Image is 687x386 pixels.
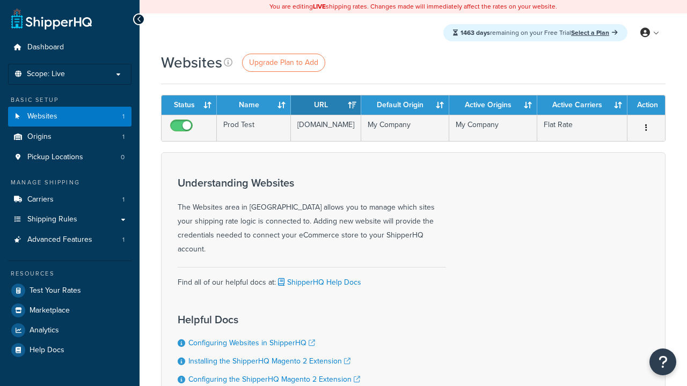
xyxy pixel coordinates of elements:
[122,112,125,121] span: 1
[217,115,291,141] td: Prod Test
[8,281,131,300] a: Test Your Rates
[121,153,125,162] span: 0
[27,70,65,79] span: Scope: Live
[122,195,125,204] span: 1
[8,147,131,167] li: Pickup Locations
[11,8,92,29] a: ShipperHQ Home
[249,57,318,68] span: Upgrade Plan to Add
[188,337,315,348] a: Configuring Websites in ShipperHQ
[217,95,291,115] th: Name: activate to sort column ascending
[27,235,92,244] span: Advanced Features
[161,52,222,73] h1: Websites
[178,177,446,256] div: The Websites area in [GEOGRAPHIC_DATA] allows you to manage which sites your shipping rate logic ...
[627,95,665,115] th: Action
[8,127,131,147] a: Origins 1
[27,112,57,121] span: Websites
[8,178,131,187] div: Manage Shipping
[8,95,131,105] div: Basic Setup
[449,95,537,115] th: Active Origins: activate to sort column ascending
[188,355,350,367] a: Installing the ShipperHQ Magento 2 Extension
[361,95,449,115] th: Default Origin: activate to sort column ascending
[537,95,627,115] th: Active Carriers: activate to sort column ascending
[8,38,131,57] a: Dashboard
[188,374,360,385] a: Configuring the ShipperHQ Magento 2 Extension
[8,107,131,127] li: Websites
[443,24,627,41] div: remaining on your Free Trial
[8,321,131,340] a: Analytics
[8,269,131,278] div: Resources
[276,277,361,288] a: ShipperHQ Help Docs
[8,230,131,250] a: Advanced Features 1
[8,210,131,229] a: Shipping Rules
[8,301,131,320] a: Marketplace
[30,286,81,295] span: Test Your Rates
[122,132,125,142] span: 1
[461,28,490,38] strong: 1463 days
[361,115,449,141] td: My Company
[30,346,64,355] span: Help Docs
[30,306,70,315] span: Marketplace
[242,54,325,72] a: Upgrade Plan to Add
[291,115,361,141] td: [DOMAIN_NAME]
[162,95,217,115] th: Status: activate to sort column ascending
[27,132,52,142] span: Origins
[8,127,131,147] li: Origins
[291,95,361,115] th: URL: activate to sort column ascending
[8,190,131,210] li: Carriers
[8,107,131,127] a: Websites 1
[8,230,131,250] li: Advanced Features
[8,190,131,210] a: Carriers 1
[30,326,59,335] span: Analytics
[649,348,676,375] button: Open Resource Center
[313,2,326,11] b: LIVE
[449,115,537,141] td: My Company
[178,177,446,189] h3: Understanding Websites
[178,314,371,325] h3: Helpful Docs
[537,115,627,141] td: Flat Rate
[178,267,446,289] div: Find all of our helpful docs at:
[571,28,618,38] a: Select a Plan
[27,153,83,162] span: Pickup Locations
[27,195,54,204] span: Carriers
[8,147,131,167] a: Pickup Locations 0
[27,215,77,224] span: Shipping Rules
[8,340,131,360] a: Help Docs
[27,43,64,52] span: Dashboard
[122,235,125,244] span: 1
